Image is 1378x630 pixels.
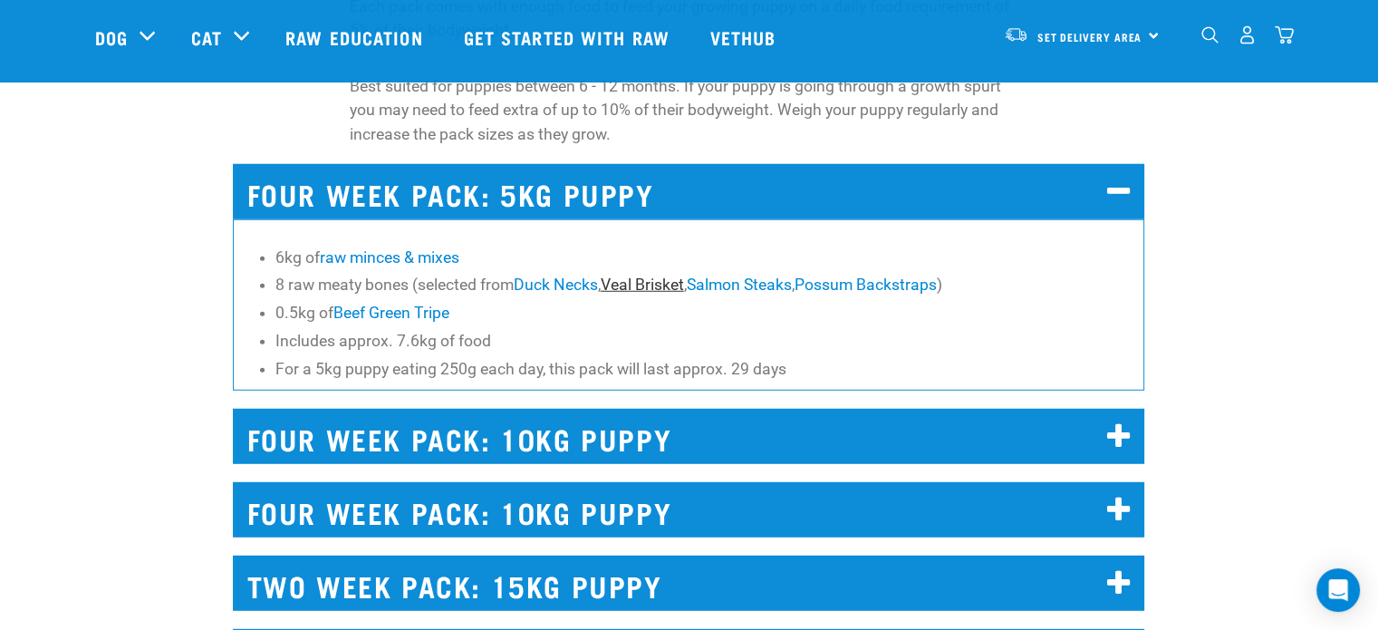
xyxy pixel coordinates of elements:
[191,24,222,51] a: Cat
[687,276,792,294] a: Salmon Steaks
[275,273,1135,296] li: 8 raw meaty bones (selected from , , , )
[275,329,1135,353] li: Includes approx. 7.6kg of food
[320,248,459,267] a: raw minces & mixes
[275,357,1135,381] li: For a 5kg puppy eating 250g each day, this pack will last approx. 29 days
[267,1,445,73] a: Raw Education
[1238,25,1257,44] img: user.png
[601,276,684,294] a: Veal Brisket
[350,74,1028,146] p: Best suited for puppies between 6 - 12 months. If your puppy is going through a growth spurt you ...
[1275,25,1294,44] img: home-icon@2x.png
[233,556,1144,611] h2: TWO WEEK PACK: 15KG PUPPY
[1004,26,1028,43] img: van-moving.png
[95,24,128,51] a: Dog
[795,276,937,294] a: Possum Backstraps
[1316,568,1360,612] div: Open Intercom Messenger
[333,304,449,322] a: Beef Green Tripe
[233,482,1144,538] h2: FOUR WEEK PACK: 10KG PUPPY
[446,1,692,73] a: Get started with Raw
[1037,34,1142,40] span: Set Delivery Area
[233,409,1144,464] h2: FOUR WEEK PACK: 10KG PUPPY
[275,301,1135,325] li: 0.5kg of
[1201,26,1219,44] img: home-icon-1@2x.png
[692,1,799,73] a: Vethub
[275,246,1135,269] li: 6kg of
[514,276,598,294] a: Duck Necks
[233,164,1144,219] h2: FOUR WEEK PACK: 5KG PUPPY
